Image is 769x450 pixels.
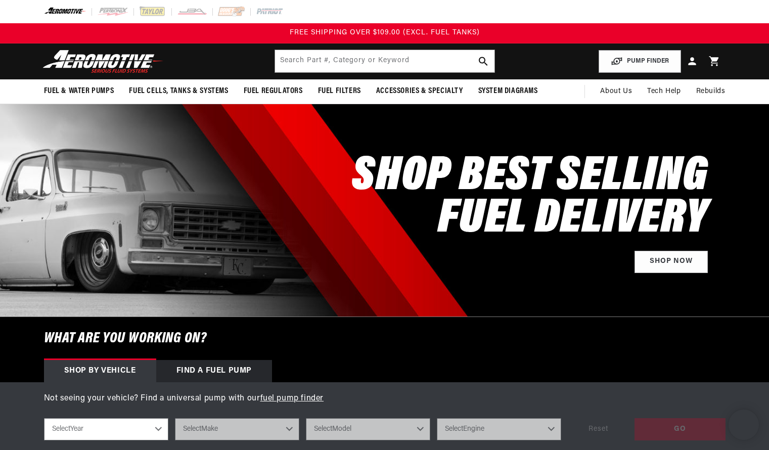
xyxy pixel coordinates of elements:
[376,86,463,97] span: Accessories & Specialty
[599,50,681,73] button: PUMP FINDER
[44,392,726,406] p: Not seeing your vehicle? Find a universal pump with our
[306,418,430,440] select: Model
[290,29,480,36] span: FREE SHIPPING OVER $109.00 (EXCL. FUEL TANKS)
[244,86,303,97] span: Fuel Regulators
[156,360,273,382] div: Find a Fuel Pump
[593,79,640,104] a: About Us
[44,418,168,440] select: Year
[40,50,166,73] img: Aeromotive
[129,86,228,97] span: Fuel Cells, Tanks & Systems
[369,79,471,103] summary: Accessories & Specialty
[689,79,733,104] summary: Rebuilds
[44,360,156,382] div: Shop by vehicle
[647,86,681,97] span: Tech Help
[310,79,369,103] summary: Fuel Filters
[318,86,361,97] span: Fuel Filters
[121,79,236,103] summary: Fuel Cells, Tanks & Systems
[236,79,310,103] summary: Fuel Regulators
[437,418,561,440] select: Engine
[19,317,751,360] h6: What are you working on?
[600,87,632,95] span: About Us
[352,156,707,241] h2: SHOP BEST SELLING FUEL DELIVERY
[478,86,538,97] span: System Diagrams
[44,86,114,97] span: Fuel & Water Pumps
[635,251,708,274] a: Shop Now
[36,79,122,103] summary: Fuel & Water Pumps
[471,79,546,103] summary: System Diagrams
[696,86,726,97] span: Rebuilds
[275,50,494,72] input: Search by Part Number, Category or Keyword
[472,50,494,72] button: search button
[640,79,688,104] summary: Tech Help
[175,418,299,440] select: Make
[260,394,324,402] a: fuel pump finder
